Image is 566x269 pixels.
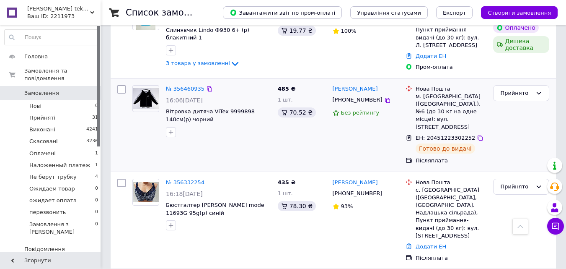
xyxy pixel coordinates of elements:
[133,182,159,202] img: Фото товару
[488,10,551,16] span: Створити замовлення
[500,89,532,98] div: Прийнято
[278,86,296,92] span: 485 ₴
[500,183,532,191] div: Прийнято
[341,203,353,209] span: 93%
[416,157,486,165] div: Післяплата
[29,114,55,122] span: Прийняті
[278,190,293,196] span: 1 шт.
[473,9,558,16] a: Створити замовлення
[278,201,316,211] div: 78.30 ₴
[27,13,101,20] div: Ваш ID: 2211973
[86,126,98,133] span: 4241
[95,150,98,157] span: 1
[166,27,249,41] a: Слинявчик Lindo Ф930 6+ (р) блакитний 1
[24,89,59,97] span: Замовлення
[29,185,75,193] span: Ожидаем товар
[95,185,98,193] span: 0
[95,221,98,236] span: 0
[493,23,538,33] div: Оплачено
[278,107,316,118] div: 70.52 ₴
[416,254,486,262] div: Післяплата
[95,102,98,110] span: 0
[29,102,41,110] span: Нові
[126,8,211,18] h1: Список замовлень
[29,126,55,133] span: Виконані
[416,85,486,93] div: Нова Пошта
[350,6,428,19] button: Управління статусами
[24,245,65,253] span: Повідомлення
[278,26,316,36] div: 19.77 ₴
[278,179,296,185] span: 435 ₴
[331,188,384,199] div: [PHONE_NUMBER]
[416,144,475,154] div: Готово до видачі
[29,173,77,181] span: Не берут трубку
[166,60,240,66] a: 3 товара у замовленні
[331,94,384,105] div: [PHONE_NUMBER]
[481,6,558,19] button: Створити замовлення
[166,60,230,66] span: 3 товара у замовленні
[166,97,203,104] span: 16:06[DATE]
[29,197,77,204] span: ожидает оплата
[333,85,378,93] a: [PERSON_NAME]
[24,53,48,60] span: Головна
[95,197,98,204] span: 0
[95,173,98,181] span: 4
[133,88,159,109] img: Фото товару
[29,150,56,157] span: Оплачені
[416,179,486,186] div: Нова Пошта
[416,53,446,59] a: Додати ЕН
[29,209,66,216] span: перезвонить
[95,209,98,216] span: 0
[29,221,95,236] span: Замовлення з [PERSON_NAME]
[223,6,342,19] button: Завантажити звіт по пром-оплаті
[443,10,466,16] span: Експорт
[436,6,473,19] button: Експорт
[27,5,90,13] span: Viktoria-tekstil
[416,93,486,131] div: м. [GEOGRAPHIC_DATA] ([GEOGRAPHIC_DATA].), №6 (до 30 кг на одне місце): вул. [STREET_ADDRESS]
[166,202,264,216] a: Бюстгалтер [PERSON_NAME] mode 11693G 95g(р) синій
[132,85,159,112] a: Фото товару
[29,138,58,145] span: Скасовані
[416,11,486,49] div: с. [GEOGRAPHIC_DATA] ([GEOGRAPHIC_DATA].), Пункт приймання-видачі (до 30 кг): вул. Л. [STREET_ADD...
[166,179,204,185] a: № 356332254
[86,138,98,145] span: 3236
[416,135,475,141] span: ЕН: 20451223302252
[278,97,293,103] span: 1 шт.
[132,179,159,206] a: Фото товару
[29,162,90,169] span: Наложенный платеж
[166,108,255,123] a: Вітровка дитяча ViTex 9999898 140см(р) чорний
[95,162,98,169] span: 1
[166,191,203,197] span: 16:18[DATE]
[416,243,446,250] a: Додати ЕН
[416,63,486,71] div: Пром-оплата
[166,86,204,92] a: № 356460935
[92,114,98,122] span: 31
[24,67,101,82] span: Замовлення та повідомлення
[5,30,98,45] input: Пошук
[341,110,380,116] span: Без рейтингу
[547,218,564,235] button: Чат з покупцем
[493,36,549,53] div: Дешева доставка
[333,179,378,187] a: [PERSON_NAME]
[230,9,335,16] span: Завантажити звіт по пром-оплаті
[357,10,421,16] span: Управління статусами
[416,186,486,240] div: с. [GEOGRAPHIC_DATA] ([GEOGRAPHIC_DATA], [GEOGRAPHIC_DATA]. Надлацька сільрада), Пункт приймання-...
[341,28,357,34] span: 100%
